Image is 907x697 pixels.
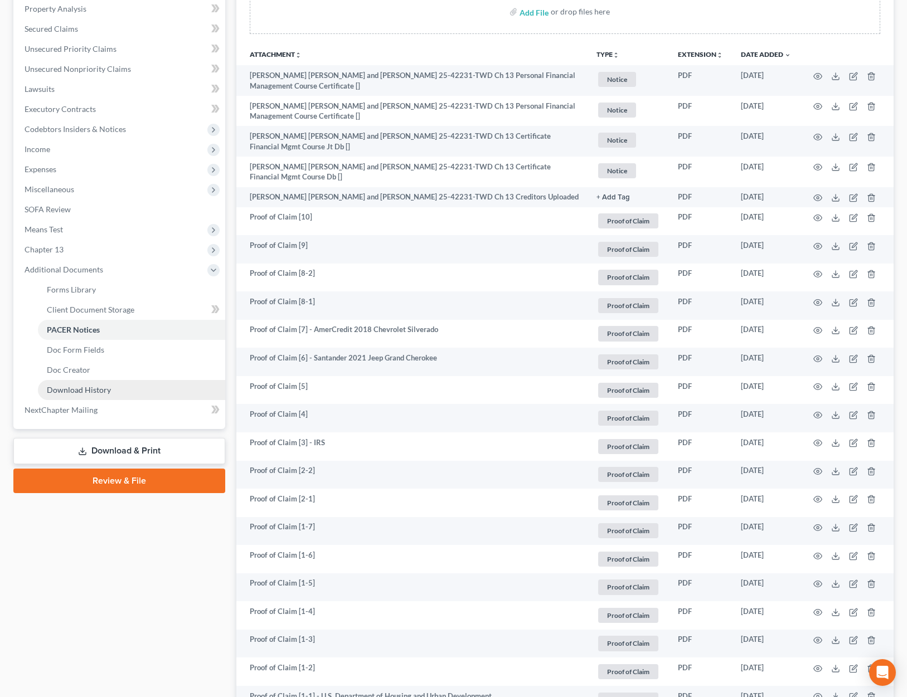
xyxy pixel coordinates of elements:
[732,65,800,96] td: [DATE]
[598,242,658,257] span: Proof of Claim
[596,494,660,512] a: Proof of Claim
[596,634,660,652] a: Proof of Claim
[551,6,610,17] div: or drop files here
[741,50,791,59] a: Date Added expand_more
[236,601,588,630] td: Proof of Claim [1-4]
[236,545,588,573] td: Proof of Claim [1-6]
[732,157,800,187] td: [DATE]
[236,320,588,348] td: Proof of Claim [7] - AmerCredit 2018 Chevrolet Silverado
[732,348,800,376] td: [DATE]
[25,124,126,134] span: Codebtors Insiders & Notices
[38,340,225,360] a: Doc Form Fields
[869,659,896,686] div: Open Intercom Messenger
[732,264,800,292] td: [DATE]
[596,550,660,568] a: Proof of Claim
[596,70,660,89] a: Notice
[25,4,86,13] span: Property Analysis
[732,657,800,686] td: [DATE]
[38,280,225,300] a: Forms Library
[25,225,63,234] span: Means Test
[16,199,225,220] a: SOFA Review
[669,630,732,658] td: PDF
[236,404,588,432] td: Proof of Claim [4]
[598,270,658,285] span: Proof of Claim
[236,126,588,157] td: [PERSON_NAME] [PERSON_NAME] and [PERSON_NAME] 25-42231-TWD Ch 13 Certificate Financial Mgmt Cours...
[16,19,225,39] a: Secured Claims
[669,404,732,432] td: PDF
[25,144,50,154] span: Income
[236,96,588,126] td: [PERSON_NAME] [PERSON_NAME] and [PERSON_NAME] 25-42231-TWD Ch 13 Personal Financial Management Co...
[25,265,103,274] span: Additional Documents
[236,348,588,376] td: Proof of Claim [6] - Santander 2021 Jeep Grand Cherokee
[598,439,658,454] span: Proof of Claim
[596,240,660,259] a: Proof of Claim
[596,101,660,119] a: Notice
[25,104,96,114] span: Executory Contracts
[598,326,658,341] span: Proof of Claim
[596,409,660,427] a: Proof of Claim
[25,245,64,254] span: Chapter 13
[596,296,660,315] a: Proof of Claim
[669,235,732,264] td: PDF
[596,192,660,202] a: + Add Tag
[250,50,302,59] a: Attachmentunfold_more
[732,207,800,236] td: [DATE]
[25,44,117,53] span: Unsecured Priority Claims
[669,517,732,545] td: PDF
[596,578,660,596] a: Proof of Claim
[25,64,131,74] span: Unsecured Nonpriority Claims
[732,545,800,573] td: [DATE]
[669,545,732,573] td: PDF
[669,96,732,126] td: PDF
[669,65,732,96] td: PDF
[236,657,588,686] td: Proof of Claim [1-2]
[236,65,588,96] td: [PERSON_NAME] [PERSON_NAME] and [PERSON_NAME] 25-42231-TWD Ch 13 Personal Financial Management Co...
[732,573,800,602] td: [DATE]
[598,213,658,228] span: Proof of Claim
[732,376,800,404] td: [DATE]
[596,437,660,456] a: Proof of Claim
[732,630,800,658] td: [DATE]
[598,467,658,482] span: Proof of Claim
[669,601,732,630] td: PDF
[669,320,732,348] td: PDF
[732,489,800,517] td: [DATE]
[598,383,658,398] span: Proof of Claim
[47,365,90,374] span: Doc Creator
[598,495,658,510] span: Proof of Claim
[596,381,660,399] a: Proof of Claim
[236,235,588,264] td: Proof of Claim [9]
[716,52,723,59] i: unfold_more
[598,523,658,538] span: Proof of Claim
[669,207,732,236] td: PDF
[25,24,78,33] span: Secured Claims
[236,517,588,545] td: Proof of Claim [1-7]
[25,405,98,415] span: NextChapter Mailing
[732,601,800,630] td: [DATE]
[598,411,658,426] span: Proof of Claim
[732,126,800,157] td: [DATE]
[16,59,225,79] a: Unsecured Nonpriority Claims
[596,212,660,230] a: Proof of Claim
[236,573,588,602] td: Proof of Claim [1-5]
[596,353,660,371] a: Proof of Claim
[13,469,225,493] a: Review & File
[669,432,732,461] td: PDF
[236,376,588,404] td: Proof of Claim [5]
[236,157,588,187] td: [PERSON_NAME] [PERSON_NAME] and [PERSON_NAME] 25-42231-TWD Ch 13 Certificate Financial Mgmt Cours...
[596,324,660,343] a: Proof of Claim
[596,131,660,149] a: Notice
[598,298,658,313] span: Proof of Claim
[25,204,71,214] span: SOFA Review
[596,465,660,484] a: Proof of Claim
[16,400,225,420] a: NextChapter Mailing
[596,606,660,625] a: Proof of Claim
[669,461,732,489] td: PDF
[613,52,619,59] i: unfold_more
[25,84,55,94] span: Lawsuits
[295,52,302,59] i: unfold_more
[732,461,800,489] td: [DATE]
[47,385,111,394] span: Download History
[596,51,619,59] button: TYPEunfold_more
[598,103,636,118] span: Notice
